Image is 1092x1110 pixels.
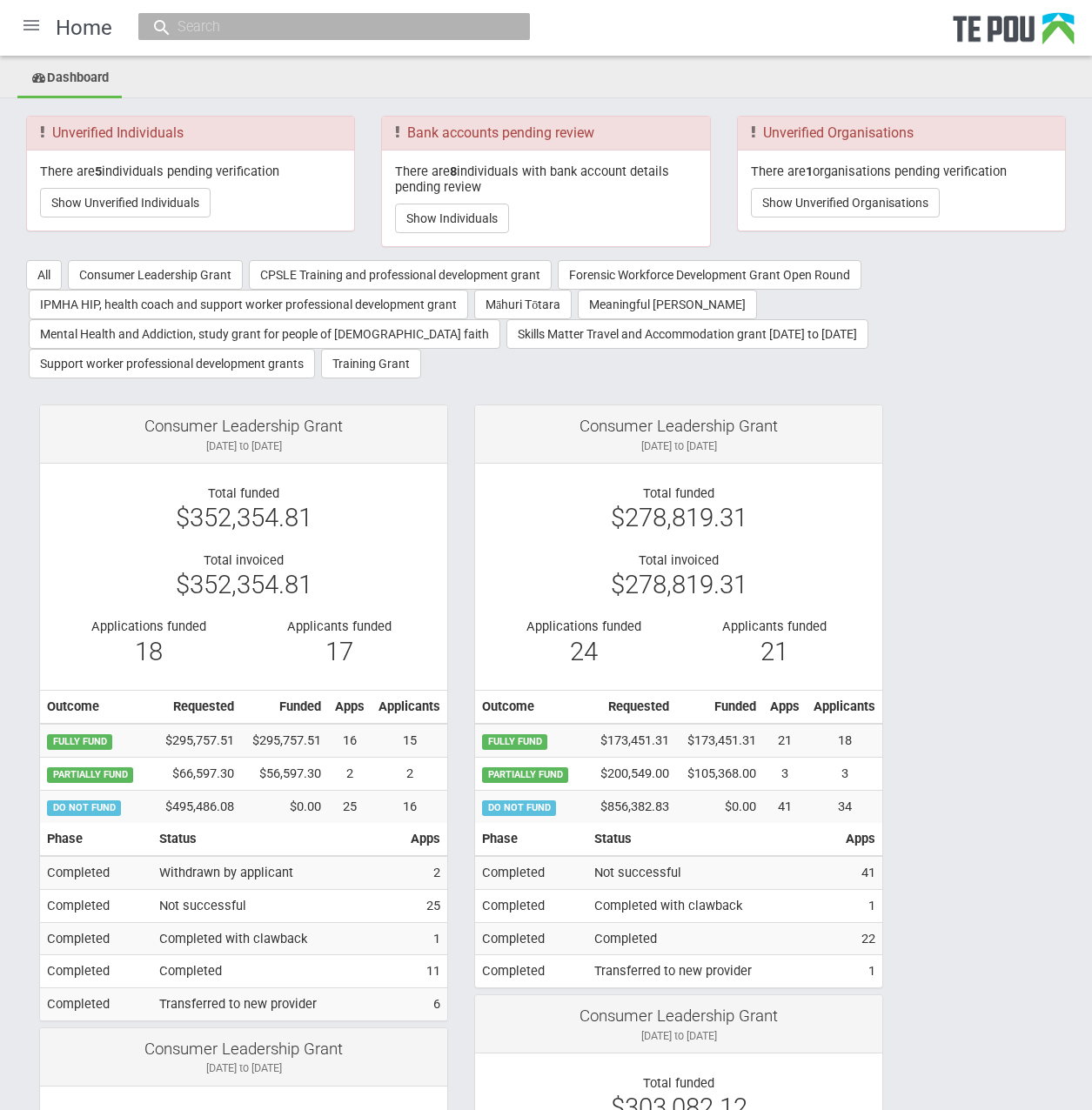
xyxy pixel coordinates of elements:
div: Total funded [488,1075,869,1091]
p: There are individuals pending verification [40,164,341,179]
span: DO NOT FUND [47,800,121,816]
th: Apps [404,823,447,856]
p: There are individuals with bank account details pending review [395,164,696,196]
td: $495,486.08 [151,790,241,822]
td: $173,451.31 [676,724,763,757]
td: Completed with clawback [152,922,404,955]
span: PARTIALLY FUND [482,767,568,783]
th: Apps [328,690,372,723]
div: Consumer Leadership Grant [53,418,434,434]
span: FULLY FUND [482,734,547,750]
td: Completed [587,922,839,955]
button: Meaningful [PERSON_NAME] [578,290,757,319]
th: Status [152,823,404,856]
div: 18 [66,644,231,659]
td: Completed [40,922,152,955]
div: Consumer Leadership Grant [488,1008,869,1024]
td: 11 [404,955,447,988]
td: 41 [839,856,882,889]
td: $200,549.00 [586,757,676,790]
th: Apps [763,690,807,723]
button: Show Individuals [395,204,509,233]
th: Phase [475,823,587,856]
input: Search [172,17,479,36]
div: Applications funded [501,619,666,634]
td: Completed [40,856,152,889]
td: Completed [40,988,152,1020]
td: 3 [763,757,807,790]
h3: Unverified Individuals [40,125,341,141]
div: [DATE] to [DATE] [488,438,869,454]
b: 1 [806,164,813,179]
div: [DATE] to [DATE] [488,1028,869,1044]
button: Show Unverified Individuals [40,188,211,217]
th: Applicants [807,690,882,723]
td: Completed with clawback [587,889,839,922]
span: PARTIALLY FUND [47,767,133,783]
td: $105,368.00 [676,757,763,790]
td: 18 [807,724,882,757]
h3: Unverified Organisations [751,125,1052,141]
button: Skills Matter Travel and Accommodation grant [DATE] to [DATE] [506,319,868,349]
td: $56,597.30 [241,757,328,790]
th: Applicants [372,690,447,723]
b: 8 [450,164,457,179]
td: 2 [328,757,372,790]
td: Completed [475,955,587,987]
td: Not successful [587,856,839,889]
b: 5 [95,164,102,179]
td: 1 [404,922,447,955]
td: Completed [40,889,152,922]
div: 17 [257,644,421,659]
button: Support worker professional development grants [29,349,315,378]
td: 34 [807,790,882,822]
div: $352,354.81 [53,510,434,525]
button: Mental Health and Addiction, study grant for people of [DEMOGRAPHIC_DATA] faith [29,319,500,349]
td: 3 [807,757,882,790]
td: $295,757.51 [241,724,328,757]
td: 2 [372,757,447,790]
td: Completed [475,889,587,922]
button: All [26,260,62,290]
div: Consumer Leadership Grant [488,418,869,434]
div: Applications funded [66,619,231,634]
td: $856,382.83 [586,790,676,822]
th: Phase [40,823,152,856]
div: 24 [501,644,666,659]
td: 2 [404,856,447,889]
td: $173,451.31 [586,724,676,757]
td: 1 [839,955,882,987]
td: Not successful [152,889,404,922]
div: Applicants funded [692,619,856,634]
td: $0.00 [676,790,763,822]
button: CPSLE Training and professional development grant [249,260,552,290]
span: DO NOT FUND [482,800,556,816]
span: FULLY FUND [47,734,112,750]
div: $278,819.31 [488,510,869,525]
td: 21 [763,724,807,757]
div: Consumer Leadership Grant [53,1041,434,1057]
td: 22 [839,922,882,955]
a: Dashboard [17,60,122,98]
div: $278,819.31 [488,577,869,592]
div: 21 [692,644,856,659]
div: [DATE] to [DATE] [53,1060,434,1076]
td: $66,597.30 [151,757,241,790]
button: Forensic Workforce Development Grant Open Round [558,260,861,290]
td: 15 [372,724,447,757]
td: 16 [372,790,447,822]
td: $295,757.51 [151,724,241,757]
p: There are organisations pending verification [751,164,1052,179]
div: Total funded [53,485,434,501]
td: 16 [328,724,372,757]
td: Transferred to new provider [587,955,839,987]
td: Transferred to new provider [152,988,404,1020]
th: Outcome [475,690,586,723]
th: Apps [839,823,882,856]
button: Consumer Leadership Grant [68,260,243,290]
td: $0.00 [241,790,328,822]
td: Completed [475,922,587,955]
div: [DATE] to [DATE] [53,438,434,454]
div: $352,354.81 [53,577,434,592]
button: Māhuri Tōtara [474,290,572,319]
